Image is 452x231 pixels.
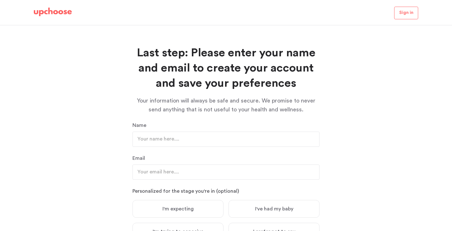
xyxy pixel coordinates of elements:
[132,122,320,129] p: Name
[132,165,320,180] input: Your email here....
[394,7,418,19] a: Sign in
[132,132,320,147] input: Your name here....
[132,154,320,162] p: Email
[255,206,293,212] span: I've had my baby
[132,46,320,91] h2: Last step: Please enter your name and email to create your account and save your preferences
[34,8,72,19] a: UpChoose
[132,187,320,195] p: Personalized for the stage you're in (optional)
[34,8,72,16] img: UpChoose
[162,206,194,212] span: I'm expecting
[132,96,320,114] p: Your information will always be safe and secure. We promise to never send anything that is not us...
